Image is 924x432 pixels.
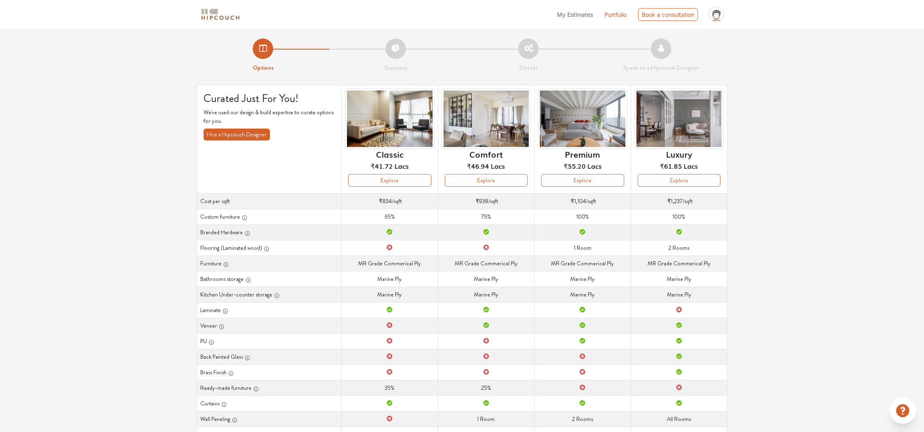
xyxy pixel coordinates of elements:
[197,333,342,349] th: PU
[438,271,534,287] td: Marine Ply
[376,149,403,159] h6: Classic
[197,287,342,302] th: Kitchen Under-counter storage
[638,8,698,21] div: Book a consultation
[557,11,593,18] span: My Estimates
[445,174,528,187] button: Explore
[631,256,727,271] td: MR Grade Commerical Ply
[342,287,438,302] td: Marine Ply
[204,108,335,125] p: We've used our design & build expertise to curate options for you.
[623,63,700,72] strong: Speak to a Hipcouch Designer
[605,10,627,19] a: Portfolio
[197,209,342,224] th: Custom furniture
[197,240,342,256] th: Flooring (Laminated wood)
[565,149,600,159] h6: Premium
[197,256,342,271] th: Furniture
[342,380,438,396] td: 35%
[253,63,274,72] strong: Options
[631,209,727,224] td: 100%
[197,193,342,209] th: Cost per sqft
[197,318,342,333] th: Veneer
[541,174,624,187] button: Explore
[197,224,342,240] th: Branded Hardware
[564,161,586,171] span: ₹55.20
[204,92,335,105] h4: Curated Just For You!
[438,380,534,396] td: 25%
[438,411,534,427] td: 1 Room
[534,287,631,302] td: Marine Ply
[342,209,438,224] td: 65%
[200,5,241,24] span: logo-horizontal.svg
[438,193,534,209] td: /sqft
[631,287,727,302] td: Marine Ply
[371,161,393,171] span: ₹41.72
[394,161,409,171] span: Lacs
[491,161,505,171] span: Lacs
[634,88,724,149] img: header-preview
[379,197,392,205] span: ₹834
[631,271,727,287] td: Marine Ply
[197,349,342,364] th: Back Painted Glass
[197,396,342,411] th: Curtains
[534,256,631,271] td: MR Grade Commerical Ply
[666,149,692,159] h6: Luxury
[631,411,727,427] td: All Rooms
[197,364,342,380] th: Brass Finish
[438,209,534,224] td: 75%
[342,271,438,287] td: Marine Ply
[204,129,270,140] button: Hire a Hipcouch Designer
[534,411,631,427] td: 2 Rooms
[660,161,682,171] span: ₹61.85
[631,240,727,256] td: 2 Rooms
[667,197,683,205] span: ₹1,237
[348,174,431,187] button: Explore
[197,302,342,318] th: Laminate
[538,88,627,149] img: header-preview
[534,240,631,256] td: 1 Room
[438,287,534,302] td: Marine Ply
[469,149,503,159] h6: Comfort
[342,256,438,271] td: MR Grade Commerical Ply
[476,197,488,205] span: ₹938
[438,256,534,271] td: MR Grade Commerical Ply
[534,271,631,287] td: Marine Ply
[200,7,241,22] img: logo-horizontal.svg
[684,161,698,171] span: Lacs
[638,174,720,187] button: Explore
[534,209,631,224] td: 100%
[587,161,602,171] span: Lacs
[197,271,342,287] th: Bathrooms storage
[442,88,531,149] img: header-preview
[534,193,631,209] td: /sqft
[631,193,727,209] td: /sqft
[342,193,438,209] td: /sqft
[384,63,408,72] strong: Summary
[197,380,342,396] th: Ready-made furniture
[519,63,538,72] strong: Details
[345,88,434,149] img: header-preview
[571,197,586,205] span: ₹1,104
[197,411,342,427] th: Wall Paneling
[467,161,489,171] span: ₹46.94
